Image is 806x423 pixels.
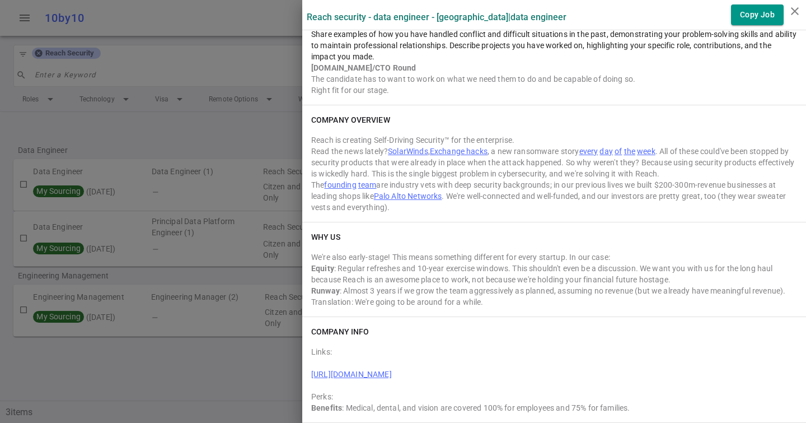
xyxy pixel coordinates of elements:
[388,147,428,156] a: SolarWinds
[311,63,416,72] strong: [DOMAIN_NAME]/CTO Round
[311,342,797,413] div: Links: Perks:
[311,134,797,146] div: Reach is creating Self-Driving Security™ for the enterprise.
[579,147,598,156] a: every
[358,180,377,189] a: team
[599,147,612,156] a: day
[430,147,488,156] a: Exchange hacks
[311,18,796,61] span: **Discuss your work style and preferences, including how you approach tasks, collaborate with tea...
[374,192,442,201] a: Palo Alto Networks
[311,179,797,213] div: The are industry vets with deep security backgrounds; in our previous lives we built $200-300m-re...
[311,285,797,308] div: : Almost 3 years if we grow the team aggressively as planned, assuming no revenue (but we already...
[311,231,340,243] h6: WHY US
[311,263,797,285] div: : Regular refreshes and 10-year exercise windows. This shouldn't even be a discussion. We want yo...
[311,114,390,125] h6: COMPANY OVERVIEW
[324,180,356,189] a: founding
[311,326,369,337] h6: COMPANY INFO
[307,12,566,22] label: Reach Security - Data Engineer - [GEOGRAPHIC_DATA] | Data Engineer
[311,85,797,96] div: Right fit for our stage.
[788,4,802,18] i: close
[311,264,334,273] strong: Equity
[624,147,635,156] a: the
[637,147,655,156] a: week
[311,403,342,412] strong: Benefits
[615,147,622,156] a: of
[731,4,784,25] button: Copy Job
[311,252,797,263] div: We're also early-stage! This means something different for every startup. In our case:
[311,286,340,295] strong: Runway
[311,146,797,179] div: Read the news lately? , , a new ransomware story . All of these could've been stopped by security...
[311,73,797,85] div: The candidate has to want to work on what we need them to do and be capable of doing so.
[311,402,797,413] div: : Medical, dental, and vision are covered 100% for employees and 75% for families.
[311,370,392,379] a: [URL][DOMAIN_NAME]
